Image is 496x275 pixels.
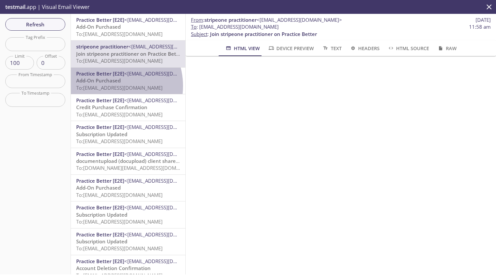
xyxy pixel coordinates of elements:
span: : [191,16,342,23]
span: Join stripeone practitioner on Practice Better [210,31,317,37]
div: Practice Better [E2E]<[EMAIL_ADDRESS][DOMAIN_NAME]>Subscription UpdatedTo:[EMAIL_ADDRESS][DOMAIN_... [71,121,185,147]
span: <[EMAIL_ADDRESS][DOMAIN_NAME]> [124,177,210,184]
div: Practice Better [E2E]<[EMAIL_ADDRESS][DOMAIN_NAME]>Add-On PurchasedTo:[EMAIL_ADDRESS][DOMAIN_NAME] [71,68,185,94]
span: <[EMAIL_ADDRESS][DOMAIN_NAME]> [128,43,214,50]
span: Headers [350,44,380,52]
span: Practice Better [E2E] [76,177,124,184]
span: To: [EMAIL_ADDRESS][DOMAIN_NAME] [76,218,163,225]
span: <[EMAIL_ADDRESS][DOMAIN_NAME]> [124,70,210,77]
span: To: [EMAIL_ADDRESS][DOMAIN_NAME] [76,245,163,252]
span: [DATE] [476,16,491,23]
p: : [191,23,491,38]
span: Text [322,44,341,52]
span: : [EMAIL_ADDRESS][DOMAIN_NAME] [191,23,279,30]
span: Add-On Purchased [76,184,121,191]
span: Join stripeone practitioner on Practice Better [76,50,183,57]
span: stripeone practitioner [204,16,257,23]
div: Practice Better [E2E]<[EMAIL_ADDRESS][DOMAIN_NAME]>Subscription UpdatedTo:[EMAIL_ADDRESS][DOMAIN_... [71,229,185,255]
span: To: [EMAIL_ADDRESS][DOMAIN_NAME] [76,84,163,91]
span: <[EMAIL_ADDRESS][DOMAIN_NAME]> [124,258,210,264]
span: To: [EMAIL_ADDRESS][DOMAIN_NAME] [76,57,163,64]
span: Raw [437,44,456,52]
span: Practice Better [E2E] [76,258,124,264]
div: stripeone practitioner<[EMAIL_ADDRESS][DOMAIN_NAME]>Join stripeone practitioner on Practice Bette... [71,41,185,67]
div: Practice Better [E2E]<[EMAIL_ADDRESS][DOMAIN_NAME]>documentupload (docupload) client shared files... [71,148,185,174]
span: <[EMAIL_ADDRESS][DOMAIN_NAME]> [257,16,342,23]
span: Subscription Updated [76,211,127,218]
span: documentupload (docupload) client shared files with you [76,158,212,164]
span: Practice Better [E2E] [76,151,124,157]
button: Refresh [5,18,65,31]
span: <[EMAIL_ADDRESS][DOMAIN_NAME]> [124,204,210,211]
div: Practice Better [E2E]<[EMAIL_ADDRESS][DOMAIN_NAME]>Subscription UpdatedTo:[EMAIL_ADDRESS][DOMAIN_... [71,201,185,228]
span: Practice Better [E2E] [76,70,124,77]
span: Subscription Updated [76,131,127,137]
div: Practice Better [E2E]<[EMAIL_ADDRESS][DOMAIN_NAME]>Credit Purchase ConfirmationTo:[EMAIL_ADDRESS]... [71,94,185,121]
span: Practice Better [E2E] [76,97,124,104]
span: <[EMAIL_ADDRESS][DOMAIN_NAME]> [124,231,210,238]
span: To: [EMAIL_ADDRESS][DOMAIN_NAME] [76,111,163,118]
span: stripeone practitioner [76,43,128,50]
span: Credit Purchase Confirmation [76,104,147,110]
div: Practice Better [E2E]<[EMAIL_ADDRESS][DOMAIN_NAME]>Add-On PurchasedTo:[EMAIL_ADDRESS][DOMAIN_NAME] [71,14,185,40]
div: Practice Better [E2E]<[EMAIL_ADDRESS][DOMAIN_NAME]>Add-On PurchasedTo:[EMAIL_ADDRESS][DOMAIN_NAME] [71,175,185,201]
span: <[EMAIL_ADDRESS][DOMAIN_NAME]> [124,97,210,104]
span: Subject [191,31,207,37]
span: HTML Source [387,44,429,52]
span: Subscription Updated [76,238,127,245]
span: Device Preview [268,44,314,52]
span: To: [EMAIL_ADDRESS][DOMAIN_NAME] [76,138,163,144]
span: 11:58 am [469,23,491,30]
span: <[EMAIL_ADDRESS][DOMAIN_NAME]> [124,124,210,130]
span: To [191,23,197,30]
span: HTML View [225,44,260,52]
span: Practice Better [E2E] [76,204,124,211]
span: <[EMAIL_ADDRESS][DOMAIN_NAME]> [124,16,210,23]
span: Practice Better [E2E] [76,231,124,238]
span: Add-On Purchased [76,77,121,84]
span: Add-On Purchased [76,23,121,30]
span: From [191,16,203,23]
span: To: [DOMAIN_NAME][EMAIL_ADDRESS][DOMAIN_NAME] [76,165,201,171]
span: Account Deletion Confirmation [76,265,151,271]
span: testmail [5,3,25,11]
span: To: [EMAIL_ADDRESS][DOMAIN_NAME] [76,31,163,37]
span: Practice Better [E2E] [76,16,124,23]
span: Refresh [11,20,60,29]
span: <[EMAIL_ADDRESS][DOMAIN_NAME]> [124,151,210,157]
span: To: [EMAIL_ADDRESS][DOMAIN_NAME] [76,192,163,198]
span: Practice Better [E2E] [76,124,124,130]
